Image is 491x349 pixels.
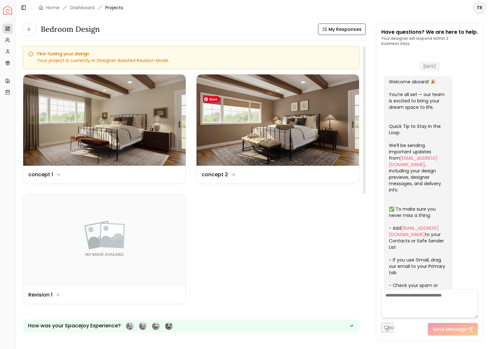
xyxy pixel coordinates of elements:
[318,24,366,35] button: My Responses
[23,319,359,332] button: How was your Spacejoy Experience?Feeling terribleFeeling badFeeling goodFeeling awesome
[197,74,359,166] img: concept 2
[3,6,12,15] img: Spacejoy Logo
[38,4,123,11] nav: breadcrumb
[28,171,53,178] dd: concept 1
[473,1,486,14] button: TR
[389,225,439,238] a: [EMAIL_ADDRESS][DOMAIN_NAME]
[28,57,354,64] div: Your project is currently in Designer Assisted Revision Mode.
[3,6,12,15] a: Spacejoy
[23,74,186,166] img: concept 1
[41,24,100,34] h3: Bedroom design
[46,4,59,11] a: Home
[381,36,478,46] p: Your designer will respond within 2 business days.
[474,2,485,13] span: TR
[70,4,94,11] a: Dashboard
[28,322,121,330] p: How was your Spacejoy Experience?
[202,171,228,178] dd: concept 2
[389,155,438,168] a: [EMAIL_ADDRESS][DOMAIN_NAME]
[419,62,440,71] span: [DATE]
[203,96,220,102] span: Save
[328,26,362,32] span: My Responses
[381,28,478,36] p: Have questions? We are here to help.
[28,52,354,56] h5: Fine-tuning your design
[23,74,186,184] a: concept 1concept 1
[23,194,186,286] img: Revision 1
[196,74,359,184] a: concept 2concept 2
[28,291,52,299] dd: Revision 1
[105,4,123,11] span: Projects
